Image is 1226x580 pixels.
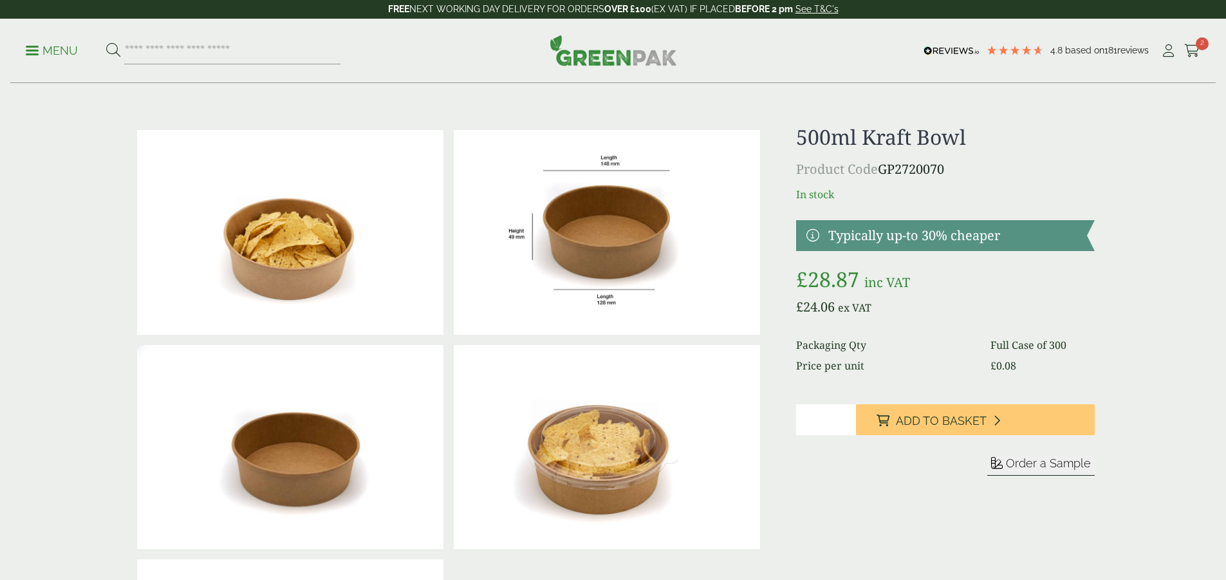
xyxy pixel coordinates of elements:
button: Add to Basket [856,404,1095,435]
button: Order a Sample [987,456,1095,476]
img: GreenPak Supplies [550,35,677,66]
span: 181 [1104,45,1117,55]
i: My Account [1160,44,1176,57]
strong: BEFORE 2 pm [735,4,793,14]
bdi: 28.87 [796,265,859,293]
span: inc VAT [864,274,910,291]
a: 2 [1184,41,1200,61]
span: reviews [1117,45,1149,55]
i: Cart [1184,44,1200,57]
img: Kraft Bowl 500ml [137,345,443,550]
img: KraftBowl_500 [454,130,760,335]
p: Menu [26,43,78,59]
div: 4.78 Stars [986,44,1044,56]
dd: Full Case of 300 [990,337,1094,353]
span: £ [796,298,803,315]
span: Order a Sample [1006,456,1091,470]
span: £ [990,359,996,373]
img: Kraft Bowl 500ml With Nachos [137,130,443,335]
strong: OVER £100 [604,4,651,14]
bdi: 0.08 [990,359,1016,373]
p: In stock [796,187,1094,202]
dt: Price per unit [796,358,975,373]
img: REVIEWS.io [924,46,980,55]
span: 2 [1196,37,1209,50]
img: Kraft Bowl 500ml With Nachos And Lid [454,345,760,550]
h1: 500ml Kraft Bowl [796,125,1094,149]
p: GP2720070 [796,160,1094,179]
a: Menu [26,43,78,56]
a: See T&C's [795,4,839,14]
span: Product Code [796,160,878,178]
span: 4.8 [1050,45,1065,55]
span: Add to Basket [896,414,987,428]
strong: FREE [388,4,409,14]
span: £ [796,265,808,293]
bdi: 24.06 [796,298,835,315]
span: ex VAT [838,301,871,315]
dt: Packaging Qty [796,337,975,353]
span: Based on [1065,45,1104,55]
